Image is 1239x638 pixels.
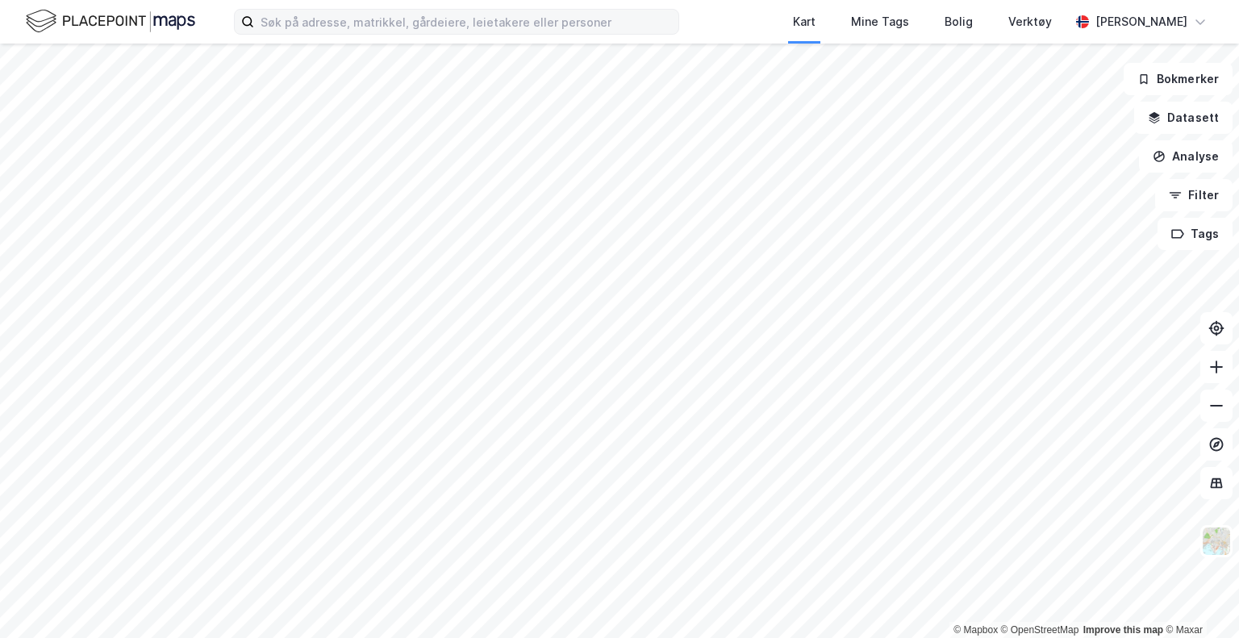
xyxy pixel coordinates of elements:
[1134,102,1233,134] button: Datasett
[953,624,998,636] a: Mapbox
[254,10,678,34] input: Søk på adresse, matrikkel, gårdeiere, leietakere eller personer
[1124,63,1233,95] button: Bokmerker
[1139,140,1233,173] button: Analyse
[793,12,816,31] div: Kart
[1008,12,1052,31] div: Verktøy
[851,12,909,31] div: Mine Tags
[26,7,195,35] img: logo.f888ab2527a4732fd821a326f86c7f29.svg
[1158,218,1233,250] button: Tags
[1083,624,1163,636] a: Improve this map
[945,12,973,31] div: Bolig
[1201,526,1232,557] img: Z
[1155,179,1233,211] button: Filter
[1001,624,1079,636] a: OpenStreetMap
[1158,561,1239,638] iframe: Chat Widget
[1095,12,1187,31] div: [PERSON_NAME]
